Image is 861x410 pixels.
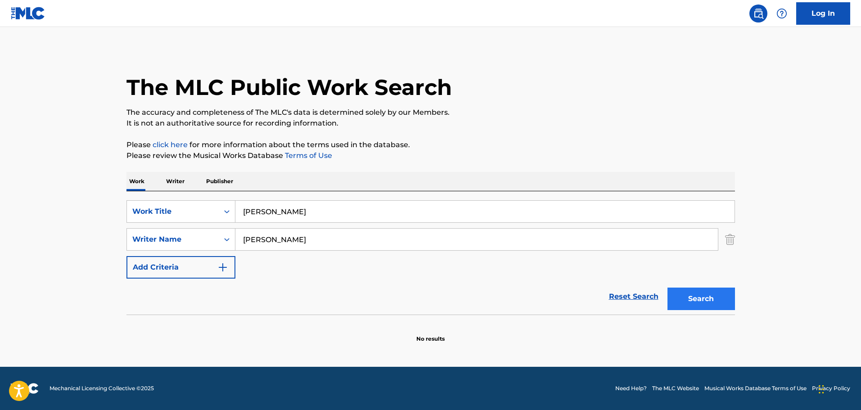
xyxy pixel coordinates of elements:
[126,118,735,129] p: It is not an authoritative source for recording information.
[667,288,735,310] button: Search
[812,384,850,392] a: Privacy Policy
[126,107,735,118] p: The accuracy and completeness of The MLC's data is determined solely by our Members.
[796,2,850,25] a: Log In
[126,150,735,161] p: Please review the Musical Works Database
[217,262,228,273] img: 9d2ae6d4665cec9f34b9.svg
[132,206,213,217] div: Work Title
[753,8,764,19] img: search
[725,228,735,251] img: Delete Criterion
[773,5,791,23] div: Help
[126,172,147,191] p: Work
[132,234,213,245] div: Writer Name
[126,256,235,279] button: Add Criteria
[604,287,663,306] a: Reset Search
[416,324,445,343] p: No results
[163,172,187,191] p: Writer
[749,5,767,23] a: Public Search
[283,151,332,160] a: Terms of Use
[615,384,647,392] a: Need Help?
[126,74,452,101] h1: The MLC Public Work Search
[776,8,787,19] img: help
[153,140,188,149] a: click here
[203,172,236,191] p: Publisher
[704,384,807,392] a: Musical Works Database Terms of Use
[11,383,39,394] img: logo
[126,140,735,150] p: Please for more information about the terms used in the database.
[819,376,824,403] div: Drag
[652,384,699,392] a: The MLC Website
[50,384,154,392] span: Mechanical Licensing Collective © 2025
[126,200,735,315] form: Search Form
[11,7,45,20] img: MLC Logo
[816,367,861,410] iframe: Chat Widget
